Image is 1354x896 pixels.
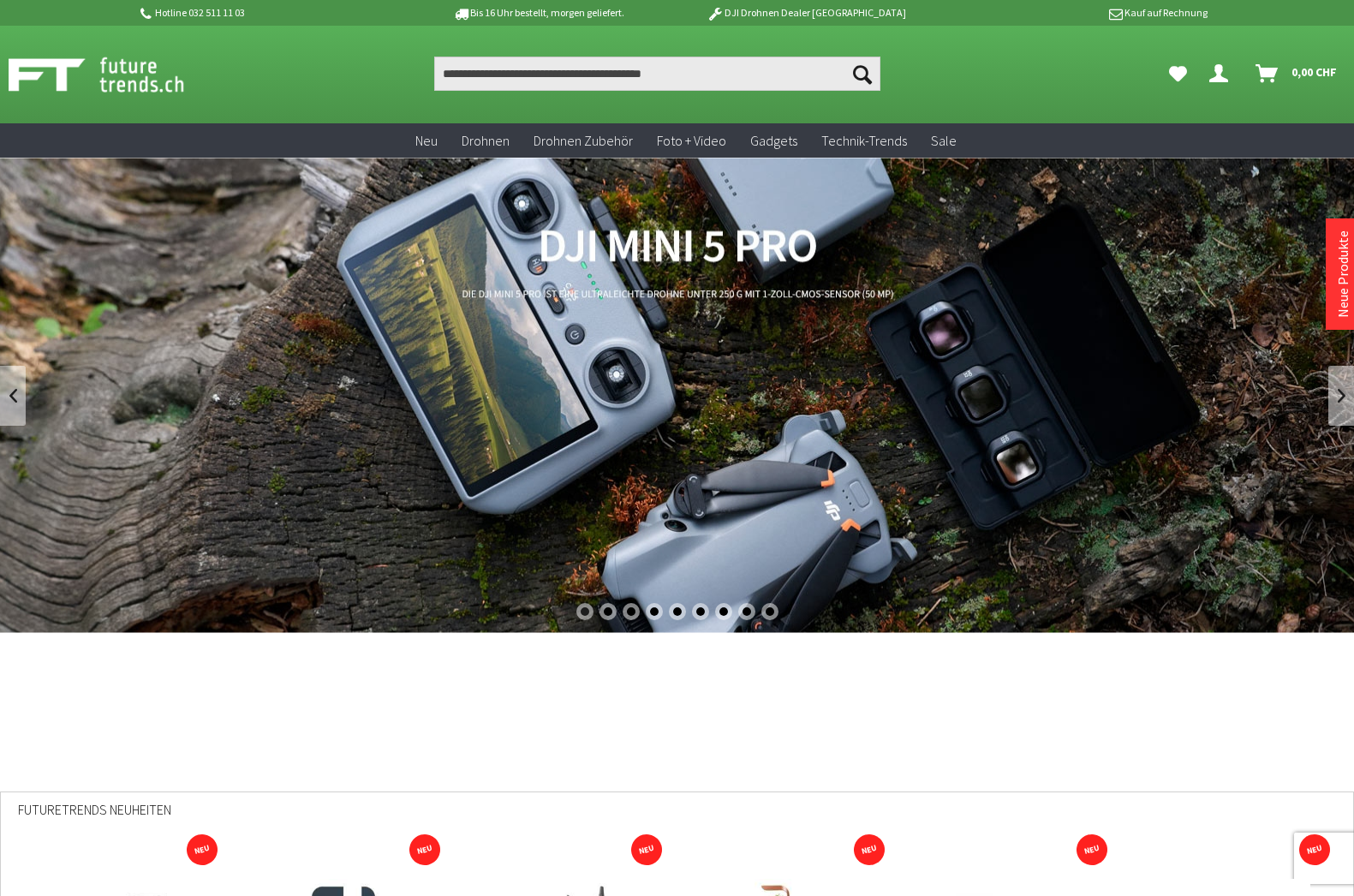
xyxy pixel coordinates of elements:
a: Dein Konto [1202,57,1242,91]
div: 8 [738,603,755,620]
a: Foto + Video [645,123,738,158]
div: 4 [646,603,663,620]
button: Suchen [844,57,880,91]
div: 3 [623,603,640,620]
span: Gadgets [750,132,797,149]
div: Futuretrends Neuheiten [18,792,1336,839]
span: Sale [931,132,957,149]
a: Drohnen Zubehör [522,123,645,158]
div: 5 [669,603,686,620]
a: Gadgets [738,123,809,158]
img: Shop Futuretrends - zur Startseite wechseln [9,53,222,96]
div: 1 [576,603,593,620]
span: 0,00 CHF [1291,58,1337,86]
div: 7 [715,603,732,620]
div: 6 [692,603,709,620]
a: Drohnen [450,123,522,158]
a: Warenkorb [1249,57,1345,91]
a: Neu [403,123,450,158]
a: Sale [919,123,969,158]
p: Bis 16 Uhr bestellt, morgen geliefert. [405,3,672,23]
span: Drohnen Zubehör [534,132,633,149]
div: 9 [761,603,778,620]
p: Kauf auf Rechnung [940,3,1208,23]
a: Neue Produkte [1334,230,1351,318]
p: DJI Drohnen Dealer [GEOGRAPHIC_DATA] [672,3,939,23]
span: Technik-Trends [821,132,907,149]
span: Drohnen [462,132,510,149]
a: Meine Favoriten [1160,57,1196,91]
span: Foto + Video [657,132,726,149]
p: Hotline 032 511 11 03 [138,3,405,23]
span: Neu [415,132,438,149]
a: Technik-Trends [809,123,919,158]
input: Produkt, Marke, Kategorie, EAN, Artikelnummer… [434,57,880,91]
div: 2 [599,603,617,620]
